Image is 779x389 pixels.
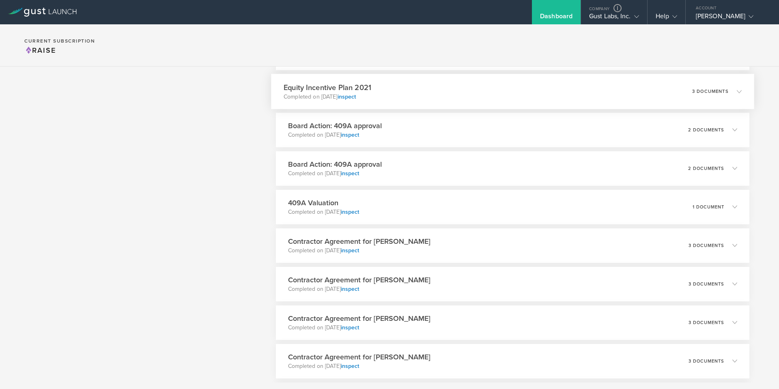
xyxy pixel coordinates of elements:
[288,120,382,131] h3: Board Action: 409A approval
[341,170,359,177] a: inspect
[341,324,359,331] a: inspect
[288,159,382,170] h3: Board Action: 409A approval
[688,166,724,171] p: 2 documents
[24,46,56,55] span: Raise
[738,350,779,389] iframe: Chat Widget
[288,198,359,208] h3: 409A Valuation
[337,93,356,100] a: inspect
[689,243,724,248] p: 3 documents
[288,131,382,139] p: Completed on [DATE]
[341,286,359,292] a: inspect
[540,12,572,24] div: Dashboard
[288,313,430,324] h3: Contractor Agreement for [PERSON_NAME]
[24,39,95,43] h2: Current Subscription
[288,208,359,216] p: Completed on [DATE]
[688,128,724,132] p: 2 documents
[589,12,639,24] div: Gust Labs, Inc.
[288,275,430,285] h3: Contractor Agreement for [PERSON_NAME]
[288,170,382,178] p: Completed on [DATE]
[288,236,430,247] h3: Contractor Agreement for [PERSON_NAME]
[689,359,724,363] p: 3 documents
[284,82,371,93] h3: Equity Incentive Plan 2021
[288,362,430,370] p: Completed on [DATE]
[656,12,677,24] div: Help
[341,247,359,254] a: inspect
[693,205,724,209] p: 1 document
[288,285,430,293] p: Completed on [DATE]
[341,363,359,370] a: inspect
[288,324,430,332] p: Completed on [DATE]
[341,208,359,215] a: inspect
[288,247,430,255] p: Completed on [DATE]
[696,12,765,24] div: [PERSON_NAME]
[689,282,724,286] p: 3 documents
[288,352,430,362] h3: Contractor Agreement for [PERSON_NAME]
[284,92,371,101] p: Completed on [DATE]
[689,320,724,325] p: 3 documents
[341,131,359,138] a: inspect
[692,89,729,93] p: 3 documents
